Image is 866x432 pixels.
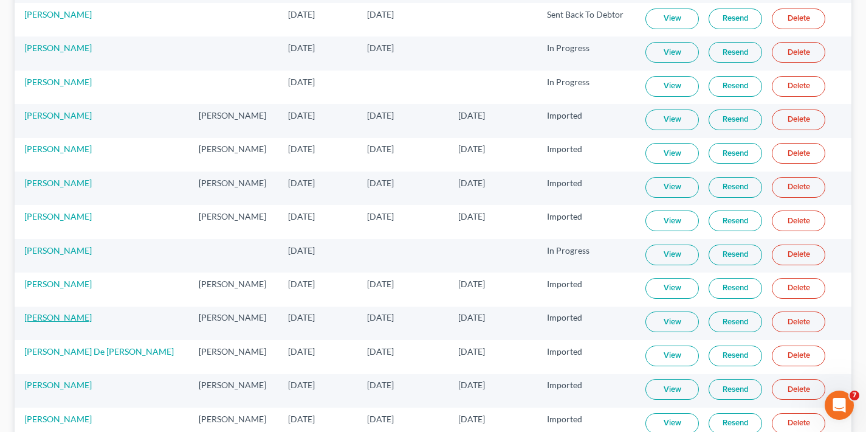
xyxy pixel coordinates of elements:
span: [DATE] [288,9,315,19]
span: [DATE] [367,380,394,390]
a: Delete [772,245,825,265]
td: Imported [537,205,636,239]
a: [PERSON_NAME] [24,43,92,53]
td: [PERSON_NAME] [189,340,278,374]
a: Delete [772,312,825,332]
span: [DATE] [367,9,394,19]
div: Amendments [18,310,225,333]
a: Resend [709,245,762,265]
span: Home [27,350,54,359]
span: [DATE] [367,178,394,188]
span: [DATE] [458,110,485,120]
td: Imported [537,138,636,172]
td: [PERSON_NAME] [189,374,278,408]
span: [DATE] [367,110,394,120]
span: [DATE] [367,211,394,221]
span: [DATE] [367,414,394,424]
div: Attorney's Disclosure of Compensation [18,265,225,288]
a: View [645,245,699,265]
img: Profile image for Emma [176,19,201,44]
td: [PERSON_NAME] [189,205,278,239]
a: Delete [772,42,825,63]
td: [PERSON_NAME] [189,138,278,172]
td: [PERSON_NAME] [189,172,278,205]
span: [DATE] [458,380,485,390]
a: Delete [772,177,825,198]
div: Send us a messageWe'll be back online [DATE] [12,143,231,189]
img: logo [24,26,106,39]
td: Imported [537,172,636,205]
td: Imported [537,307,636,340]
a: View [645,312,699,332]
a: Resend [709,379,762,400]
a: Delete [772,110,825,130]
td: Imported [537,340,636,374]
a: View [645,211,699,231]
span: 7 [850,391,859,400]
button: Help [162,320,243,369]
span: [DATE] [367,144,394,154]
span: Search for help [25,207,98,220]
a: View [645,177,699,198]
td: Imported [537,374,636,408]
a: [PERSON_NAME] [24,178,92,188]
span: [DATE] [288,312,315,322]
span: [DATE] [288,346,315,357]
a: Delete [772,278,825,299]
a: [PERSON_NAME] [24,144,92,154]
span: [DATE] [288,43,315,53]
p: How can we help? [24,107,219,128]
div: Send us a message [25,153,203,166]
a: [PERSON_NAME] De [PERSON_NAME] [24,346,174,357]
a: Delete [772,211,825,231]
span: [DATE] [367,312,394,322]
span: [DATE] [288,178,315,188]
span: [DATE] [458,211,485,221]
a: [PERSON_NAME] [24,312,92,322]
span: [DATE] [288,414,315,424]
span: [DATE] [458,312,485,322]
a: View [645,110,699,130]
td: Sent Back To Debtor [537,3,636,37]
a: Resend [709,177,762,198]
span: [DATE] [288,245,315,256]
a: [PERSON_NAME] [24,279,92,289]
td: In Progress [537,239,636,273]
span: [DATE] [288,380,315,390]
div: Amendments [25,315,204,328]
span: [DATE] [288,144,315,154]
span: [DATE] [458,144,485,154]
span: [DATE] [458,346,485,357]
td: In Progress [537,37,636,70]
span: [DATE] [288,279,315,289]
td: [PERSON_NAME] [189,273,278,306]
a: Resend [709,9,762,29]
a: Resend [709,312,762,332]
a: Resend [709,42,762,63]
td: [PERSON_NAME] [189,104,278,138]
a: [PERSON_NAME] [24,77,92,87]
span: [DATE] [367,279,394,289]
td: Imported [537,273,636,306]
a: [PERSON_NAME] [24,110,92,120]
a: View [645,379,699,400]
img: Profile image for James [130,19,154,44]
a: Delete [772,9,825,29]
div: Attorney's Disclosure of Compensation [25,270,204,283]
span: [DATE] [458,178,485,188]
a: [PERSON_NAME] [24,245,92,256]
a: Resend [709,76,762,97]
a: View [645,346,699,366]
a: View [645,42,699,63]
td: Imported [537,104,636,138]
td: [PERSON_NAME] [189,307,278,340]
a: Resend [709,143,762,164]
div: Statement of Financial Affairs - Payments Made in the Last 90 days [18,230,225,265]
a: Delete [772,76,825,97]
button: Messages [81,320,162,369]
a: View [645,143,699,164]
a: Delete [772,379,825,400]
div: We'll be back online [DATE] [25,166,203,179]
a: [PERSON_NAME] [24,414,92,424]
span: [DATE] [288,211,315,221]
